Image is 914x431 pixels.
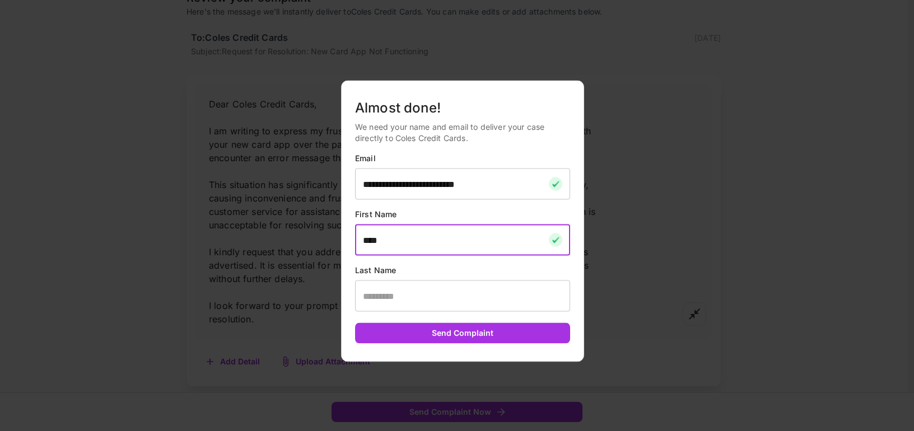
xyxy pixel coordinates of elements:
img: checkmark [549,177,562,191]
h5: Almost done! [355,99,570,117]
img: checkmark [549,233,562,247]
p: We need your name and email to deliver your case directly to Coles Credit Cards. [355,121,570,144]
p: First Name [355,209,570,220]
p: Last Name [355,265,570,276]
button: Send Complaint [355,323,570,344]
p: Email [355,153,570,164]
